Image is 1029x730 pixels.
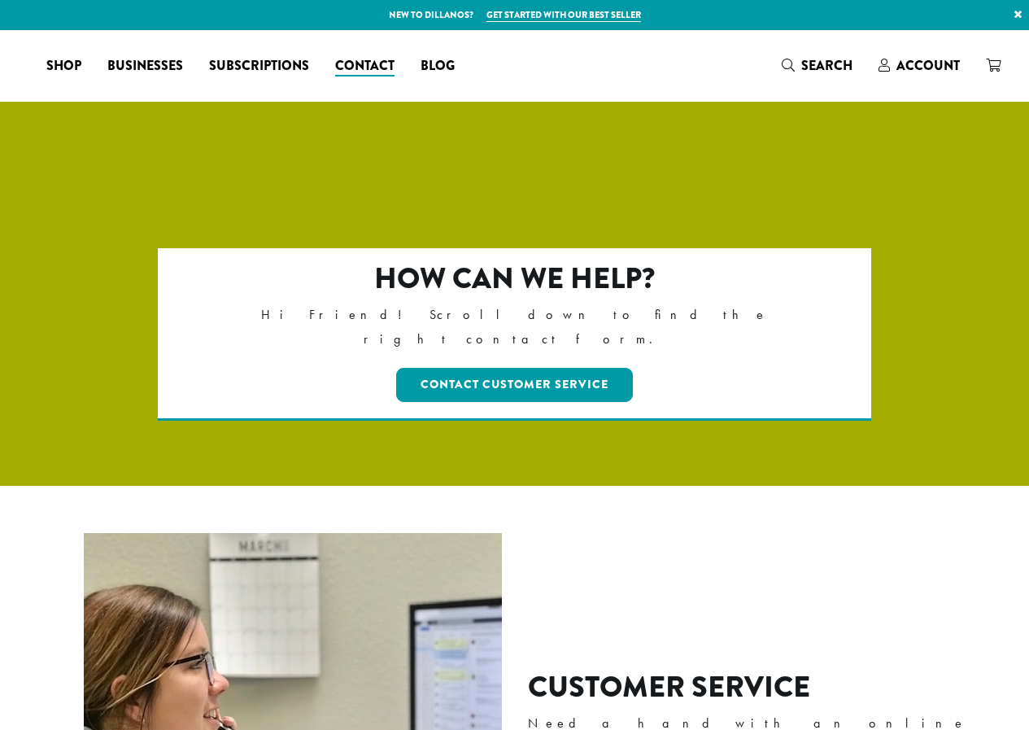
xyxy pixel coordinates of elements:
p: Hi Friend! Scroll down to find the right contact form. [228,303,801,352]
span: Shop [46,56,81,76]
span: Contact [335,56,395,76]
h2: Customer Service [528,670,991,705]
span: Businesses [107,56,183,76]
a: Shop [33,53,94,79]
span: Subscriptions [209,56,309,76]
span: Account [896,56,960,75]
span: Search [801,56,852,75]
a: Contact Customer Service [396,368,633,402]
a: Get started with our best seller [486,8,641,22]
a: Search [769,52,865,79]
h2: How can we help? [228,261,801,296]
span: Blog [421,56,455,76]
